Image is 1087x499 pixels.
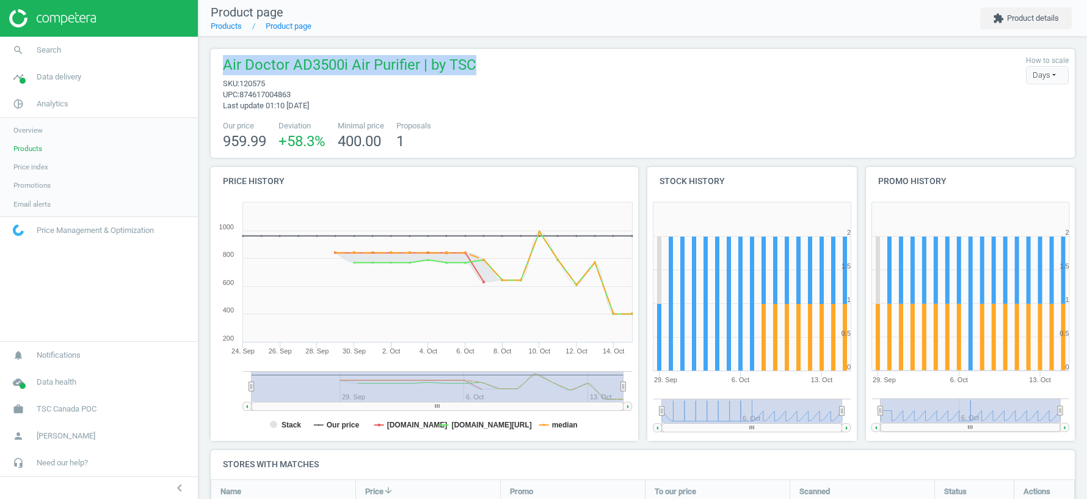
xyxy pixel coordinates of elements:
i: headset_mic [7,451,30,475]
h4: Price history [211,167,638,196]
span: Email alerts [13,199,51,209]
span: upc : [223,90,239,99]
text: 1000 [219,223,234,231]
tspan: 4. Oct [420,347,437,355]
tspan: [DOMAIN_NAME] [387,421,448,429]
text: 0.5 [1060,330,1069,337]
span: 959.99 [223,133,266,150]
span: Our price [223,120,266,131]
tspan: 13. Oct [811,376,832,383]
div: Days [1026,66,1069,84]
tspan: 24. Sep [231,347,255,355]
tspan: Our price [327,421,360,429]
text: 2 [1065,229,1069,236]
i: arrow_downward [384,486,393,495]
img: wGWNvw8QSZomAAAAABJRU5ErkJggg== [13,224,24,236]
span: 874617004863 [239,90,291,99]
span: Promotions [13,180,51,190]
text: 0.5 [842,330,851,337]
img: ajHJNr6hYgQAAAAASUVORK5CYII= [9,9,96,28]
span: Actions [1023,486,1050,497]
a: Product page [266,21,311,31]
span: Name [220,486,241,497]
span: Scanned [799,486,830,497]
span: sku : [223,79,239,88]
i: pie_chart_outlined [7,92,30,116]
span: Products [13,144,42,153]
span: 400.00 [338,133,381,150]
span: Air Doctor AD3500i Air Purifier | by TSC [223,55,476,78]
span: TSC Canada POC [37,404,96,415]
tspan: 6. Oct [456,347,474,355]
h4: Stock history [647,167,857,196]
h4: Promo history [866,167,1075,196]
i: extension [993,13,1004,24]
span: [PERSON_NAME] [37,431,95,442]
tspan: 29. Sep [872,376,895,383]
text: 600 [223,279,234,286]
i: person [7,424,30,448]
tspan: 6. Oct [950,376,967,383]
tspan: 26. Sep [269,347,292,355]
a: Products [211,21,242,31]
span: Overview [13,125,43,135]
span: Price index [13,162,48,172]
text: 2 [847,229,851,236]
span: +58.3 % [278,133,325,150]
text: 200 [223,335,234,342]
text: 400 [223,306,234,314]
tspan: 30. Sep [343,347,366,355]
span: Proposals [396,120,431,131]
span: Need our help? [37,457,88,468]
span: Promo [510,486,533,497]
tspan: 13. Oct [1029,376,1050,383]
span: Price Management & Optimization [37,225,154,236]
span: 120575 [239,79,265,88]
i: cloud_done [7,371,30,394]
i: notifications [7,344,30,367]
text: 1 [847,296,851,303]
span: Last update 01:10 [DATE] [223,101,309,110]
span: Minimal price [338,120,384,131]
i: timeline [7,65,30,89]
span: 1 [396,133,404,150]
span: Deviation [278,120,325,131]
tspan: 2. Oct [382,347,400,355]
span: Search [37,45,61,56]
tspan: 8. Oct [493,347,511,355]
text: 800 [223,251,234,258]
span: Notifications [37,350,81,361]
i: chevron_left [172,481,187,495]
text: 0 [847,363,851,371]
tspan: Stack [282,421,301,429]
button: extensionProduct details [980,7,1072,29]
tspan: median [552,421,578,429]
i: work [7,397,30,421]
span: Analytics [37,98,68,109]
span: Data health [37,377,76,388]
tspan: 12. Oct [565,347,587,355]
label: How to scale [1026,56,1069,66]
tspan: 29. Sep [654,376,677,383]
i: search [7,39,30,62]
tspan: [DOMAIN_NAME][URL] [451,421,531,429]
span: Status [944,486,967,497]
text: 0 [1065,363,1069,371]
span: Price [365,486,384,497]
span: Data delivery [37,72,81,83]
text: 1 [1065,296,1069,303]
span: Product page [211,5,283,20]
tspan: 6. Oct [732,376,749,383]
span: To our price [655,486,696,497]
tspan: 28. Sep [305,347,329,355]
tspan: 14. Oct [603,347,624,355]
text: 1.5 [1060,262,1069,270]
text: 1.5 [842,262,851,270]
tspan: 10. Oct [529,347,550,355]
button: chevron_left [164,480,195,496]
h4: Stores with matches [211,450,1075,479]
